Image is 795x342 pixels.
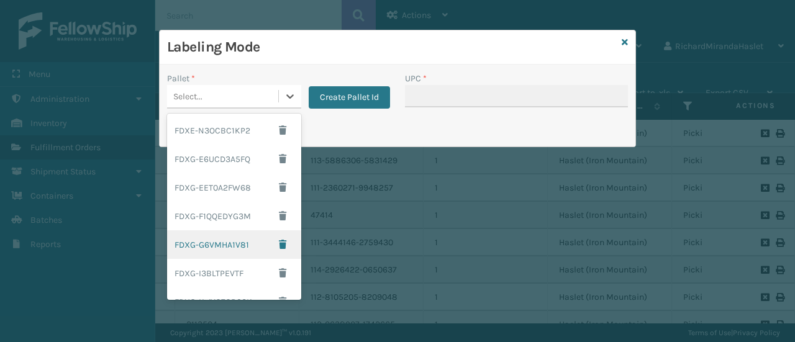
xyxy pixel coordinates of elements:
div: FDXG-F1QQEDYG3M [167,202,301,230]
div: FDXG-G6VMHA1V81 [167,230,301,259]
div: FDXE-N3OCBC1KP2 [167,116,301,145]
button: Create Pallet Id [309,86,390,109]
div: FDXG-EET0A2FW68 [167,173,301,202]
div: FDXG-E6UCD3A5FQ [167,145,301,173]
label: UPC [405,72,427,85]
label: Pallet [167,72,195,85]
div: FDXG-LWYO7OR2SK [167,287,301,316]
div: Select... [173,90,202,103]
h3: Labeling Mode [167,38,617,56]
div: FDXG-I3BLTPEVTF [167,259,301,287]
